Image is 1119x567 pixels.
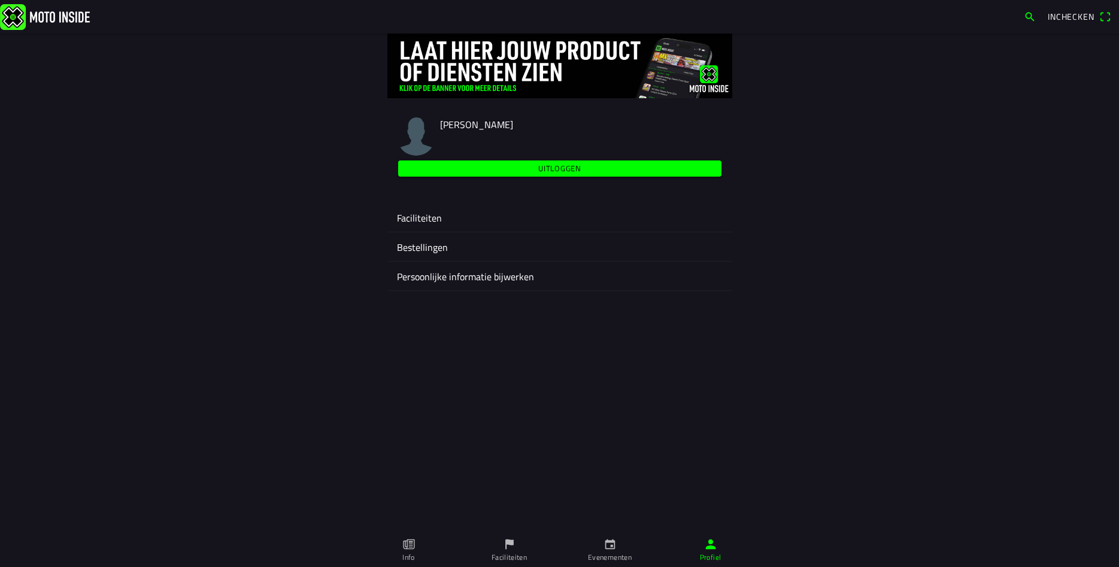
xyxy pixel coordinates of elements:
span: Inchecken [1048,10,1094,23]
a: search [1018,7,1042,26]
ion-label: Info [402,552,414,563]
span: [PERSON_NAME] [440,117,513,132]
ion-icon: person [704,538,717,551]
a: Incheckenqr scanner [1042,7,1117,26]
ion-label: Bestellingen [397,240,723,254]
ion-label: Evenementen [588,552,632,563]
img: 4Lg0uCZZgYSq9MW2zyHRs12dBiEH1AZVHKMOLPl0.jpg [387,34,732,98]
ion-icon: flag [503,538,516,551]
ion-button: Uitloggen [398,160,721,177]
img: moto-inside-avatar.png [397,117,435,156]
ion-label: Faciliteiten [397,211,723,225]
ion-label: Persoonlijke informatie bijwerken [397,269,723,284]
ion-icon: paper [402,538,416,551]
ion-label: Profiel [700,552,721,563]
ion-icon: calendar [604,538,617,551]
ion-label: Faciliteiten [492,552,527,563]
